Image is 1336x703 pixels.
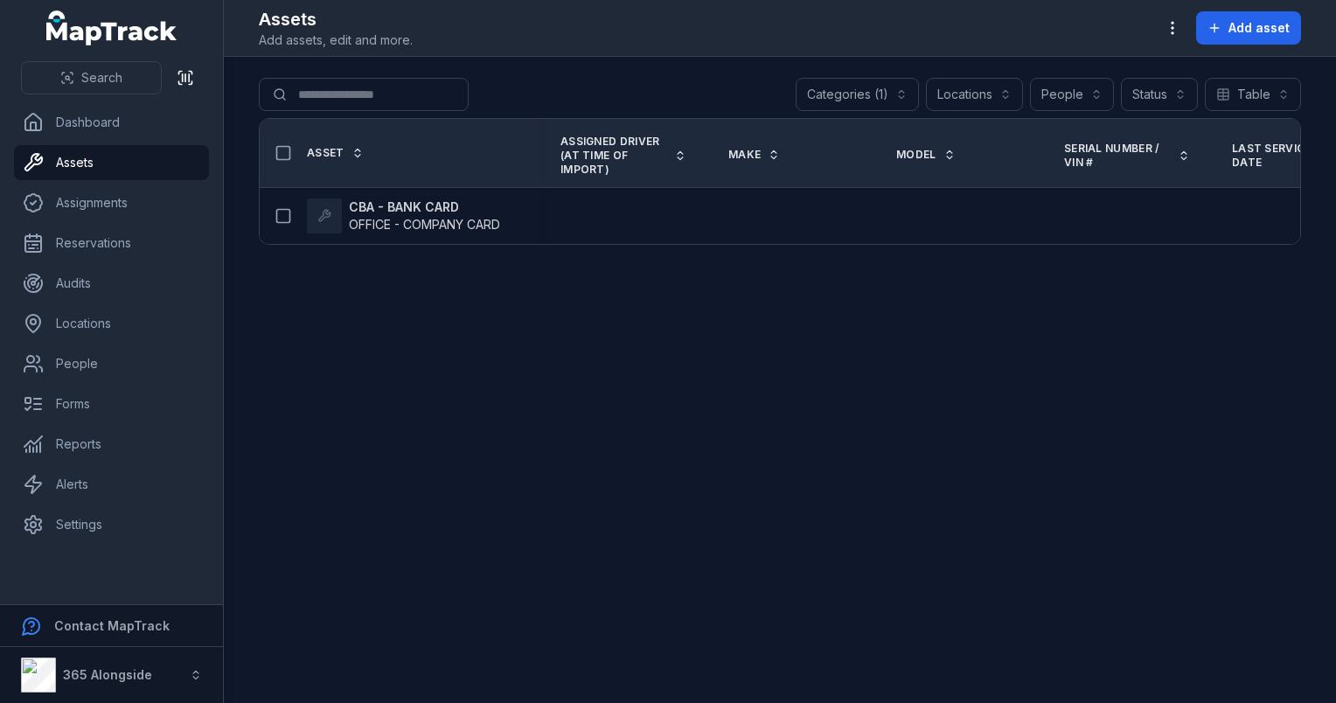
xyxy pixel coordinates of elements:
[14,306,209,341] a: Locations
[728,148,761,162] span: Make
[259,31,413,49] span: Add assets, edit and more.
[54,618,170,633] strong: Contact MapTrack
[728,148,780,162] a: Make
[14,507,209,542] a: Settings
[21,61,162,94] button: Search
[1121,78,1198,111] button: Status
[926,78,1023,111] button: Locations
[14,467,209,502] a: Alerts
[1030,78,1114,111] button: People
[896,148,956,162] a: Model
[1196,11,1301,45] button: Add asset
[1205,78,1301,111] button: Table
[14,346,209,381] a: People
[307,146,344,160] span: Asset
[796,78,919,111] button: Categories (1)
[1064,142,1171,170] span: Serial Number / VIN #
[307,146,364,160] a: Asset
[14,105,209,140] a: Dashboard
[1228,19,1290,37] span: Add asset
[14,386,209,421] a: Forms
[14,185,209,220] a: Assignments
[81,69,122,87] span: Search
[896,148,936,162] span: Model
[46,10,177,45] a: MapTrack
[560,135,667,177] span: Assigned Driver (At time of import)
[14,145,209,180] a: Assets
[14,226,209,261] a: Reservations
[14,266,209,301] a: Audits
[560,135,686,177] a: Assigned Driver (At time of import)
[14,427,209,462] a: Reports
[63,667,152,682] strong: 365 Alongside
[349,217,500,232] span: OFFICE - COMPANY CARD
[1064,142,1190,170] a: Serial Number / VIN #
[349,198,500,216] strong: CBA - BANK CARD
[259,7,413,31] h2: Assets
[307,198,500,233] a: CBA - BANK CARDOFFICE - COMPANY CARD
